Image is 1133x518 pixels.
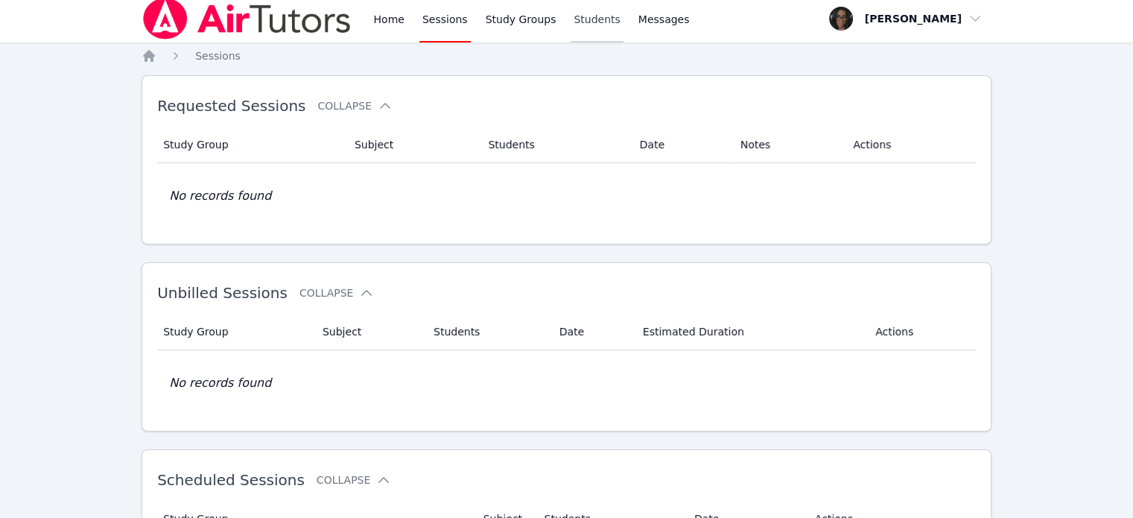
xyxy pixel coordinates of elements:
nav: Breadcrumb [142,48,991,63]
button: Collapse [317,473,391,487]
button: Collapse [299,285,374,300]
th: Students [479,127,630,163]
th: Date [550,314,634,350]
th: Actions [866,314,976,350]
th: Actions [844,127,976,163]
th: Study Group [157,314,314,350]
span: Sessions [195,50,241,62]
span: Scheduled Sessions [157,471,305,489]
th: Estimated Duration [634,314,866,350]
th: Study Group [157,127,346,163]
button: Collapse [317,98,392,113]
span: Messages [638,12,690,27]
a: Sessions [195,48,241,63]
th: Notes [731,127,845,163]
td: No records found [157,163,976,229]
th: Date [631,127,731,163]
span: Requested Sessions [157,97,305,115]
td: No records found [157,350,976,416]
span: Unbilled Sessions [157,284,288,302]
th: Subject [314,314,425,350]
th: Students [425,314,550,350]
th: Subject [346,127,480,163]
